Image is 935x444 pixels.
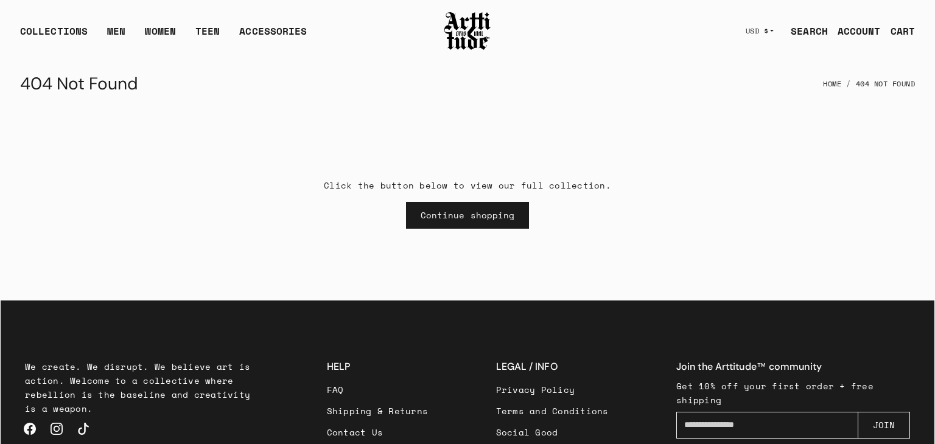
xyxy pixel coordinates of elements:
a: Privacy Policy [496,379,609,400]
p: We create. We disrupt. We believe art is action. Welcome to a collective where rebellion is the b... [25,359,259,415]
div: COLLECTIONS [20,24,88,48]
a: Shipping & Returns [327,400,429,421]
button: JOIN [858,412,910,439]
a: Contact Us [327,421,429,443]
ul: Main navigation [10,24,317,48]
input: Enter your email [676,412,858,439]
p: Get 10% off your first order + free shipping [676,379,910,407]
h3: LEGAL / INFO [496,359,609,374]
a: WOMEN [145,24,176,48]
span: USD $ [746,26,769,36]
h4: Join the Arttitude™ community [676,359,910,374]
a: ACCOUNT [828,19,881,43]
a: Home [823,71,841,97]
li: 404 Not Found [841,71,915,97]
a: TEEN [195,24,220,48]
a: Social Good [496,421,609,443]
a: TikTok [70,415,97,442]
p: Click the button below to view our full collection. [324,178,611,192]
div: ACCESSORIES [239,24,307,48]
a: FAQ [327,379,429,400]
a: Open cart [881,19,915,43]
div: CART [891,24,915,38]
a: Terms and Conditions [496,400,609,421]
h1: 404 Not Found [20,69,138,99]
button: USD $ [738,18,782,44]
a: MEN [107,24,125,48]
img: Arttitude [443,10,492,52]
a: Facebook [16,415,43,442]
h3: HELP [327,359,429,374]
a: Instagram [43,415,70,442]
a: Continue shopping [406,202,530,229]
a: SEARCH [781,19,828,43]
